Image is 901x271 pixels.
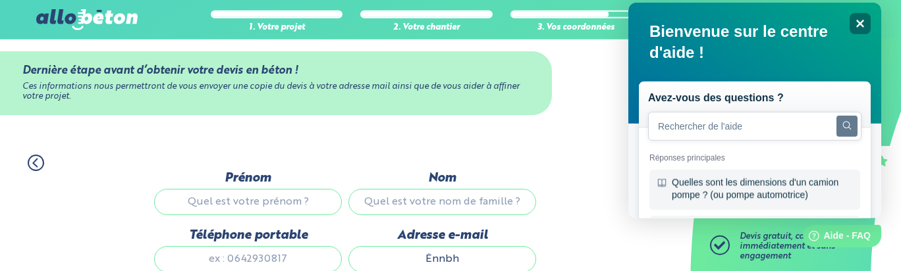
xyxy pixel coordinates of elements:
[154,171,342,185] label: Prénom
[510,23,643,33] div: 3. Vos coordonnées
[628,3,881,218] iframe: Help widget
[360,23,493,33] div: 2. Votre chantier
[784,220,887,257] iframe: Help widget launcher
[22,82,530,101] div: Ces informations nous permettront de vous envoyer une copie du devis à votre adresse mail ainsi q...
[154,228,342,243] label: Téléphone portable
[36,9,138,30] img: allobéton
[22,64,530,77] div: Dernière étape avant d’obtenir votre devis en béton !
[211,23,343,33] div: 1. Votre projet
[348,228,536,243] label: Adresse e-mail
[154,189,342,215] input: Quel est votre prénom ?
[348,171,536,185] label: Nom
[348,189,536,215] input: Quel est votre nom de famille ?
[740,232,835,260] span: Devis gratuit, calculé immédiatement et sans engagement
